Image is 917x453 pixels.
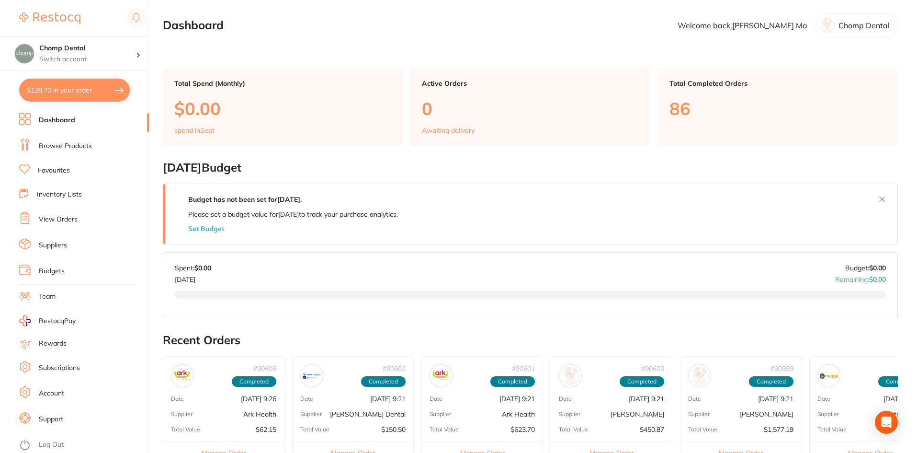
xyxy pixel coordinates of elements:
p: Date [171,396,184,403]
button: Set Budget [188,225,224,232]
span: Completed [490,377,535,387]
a: Suppliers [39,241,67,250]
img: Chomp Dental [15,44,34,63]
p: Switch account [39,55,136,64]
h2: [DATE] Budget [163,161,898,174]
p: Total Value [817,427,847,433]
p: Budget: [845,264,886,272]
img: Restocq Logo [19,12,80,24]
p: 0 [422,99,639,118]
p: [DATE] 9:21 [758,395,793,403]
p: [PERSON_NAME] [740,411,793,418]
p: # 90602 [383,365,406,372]
a: View Orders [39,215,78,224]
img: RestocqPay [19,315,31,326]
img: Ark Health [173,367,192,385]
p: Supplier [430,411,451,418]
p: $450.87 [640,426,664,434]
p: [DATE] 9:26 [241,395,276,403]
p: Total Value [559,427,588,433]
strong: Budget has not been set for [DATE] . [188,195,302,204]
p: Date [300,396,313,403]
h2: Dashboard [163,19,224,32]
p: Total Completed Orders [669,80,886,87]
p: # 90599 [770,365,793,372]
p: [DATE] 9:21 [370,395,406,403]
a: Account [39,389,64,398]
p: Ark Health [502,411,535,418]
p: Date [817,396,830,403]
a: Team [39,292,56,302]
span: Completed [749,377,793,387]
a: Total Completed Orders86 [658,68,898,146]
p: $150.50 [381,426,406,434]
p: Total Value [430,427,459,433]
p: Ark Health [243,411,276,418]
button: Log Out [19,438,146,453]
span: RestocqPay [39,316,76,326]
p: Total Value [171,427,200,433]
strong: $0.00 [869,275,886,284]
p: spend in Sept [174,127,215,134]
p: 86 [669,99,886,118]
p: [PERSON_NAME] Dental [330,411,406,418]
img: Ark Health [432,367,450,385]
span: Completed [361,377,406,387]
a: Total Spend (Monthly)$0.00spend inSept [163,68,403,146]
a: Restocq Logo [19,7,80,29]
strong: $0.00 [194,264,211,272]
p: [DATE] 9:21 [499,395,535,403]
p: Active Orders [422,80,639,87]
p: # 90600 [641,365,664,372]
p: [PERSON_NAME] [611,411,664,418]
img: Adam Dental [561,367,579,385]
p: [DATE] 9:21 [629,395,664,403]
a: Log Out [39,440,64,450]
h4: Chomp Dental [39,44,136,53]
p: Supplier [171,411,192,418]
a: Subscriptions [39,363,80,373]
span: Completed [620,377,664,387]
p: Total Value [688,427,717,433]
p: # 90606 [253,365,276,372]
p: Total Spend (Monthly) [174,80,391,87]
a: Favourites [38,166,70,175]
a: Rewards [39,339,67,348]
p: Date [559,396,572,403]
p: # 90601 [512,365,535,372]
p: Welcome back, [PERSON_NAME] Ma [678,21,807,30]
p: Chomp Dental [838,21,890,30]
img: Erskine Dental [303,367,321,385]
a: Browse Products [39,141,92,151]
a: Budgets [39,267,65,276]
p: Spent: [175,264,211,272]
p: Total Value [300,427,329,433]
a: Active Orders0Awaiting delivery [410,68,650,146]
span: Completed [232,377,276,387]
a: RestocqPay [19,315,76,326]
p: Remaining: [835,272,886,283]
a: Inventory Lists [37,190,82,199]
p: $1,577.19 [764,426,793,434]
p: Supplier [817,411,839,418]
a: Dashboard [39,116,75,125]
p: [DATE] [175,272,211,283]
p: $623.70 [510,426,535,434]
strong: $0.00 [869,264,886,272]
p: Date [688,396,701,403]
p: Please set a budget value for [DATE] to track your purchase analytics. [188,210,398,218]
p: $62.15 [256,426,276,434]
p: Supplier [688,411,710,418]
p: $0.00 [174,99,391,118]
p: Awaiting delivery [422,127,475,134]
a: Support [39,415,63,424]
p: Supplier [300,411,322,418]
h2: Recent Orders [163,334,898,347]
p: Date [430,396,442,403]
img: Henry Schein Halas [691,367,709,385]
button: $128.70 in your order [19,79,130,102]
img: Matrixdental [820,367,838,385]
div: Open Intercom Messenger [875,411,898,434]
p: Supplier [559,411,580,418]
